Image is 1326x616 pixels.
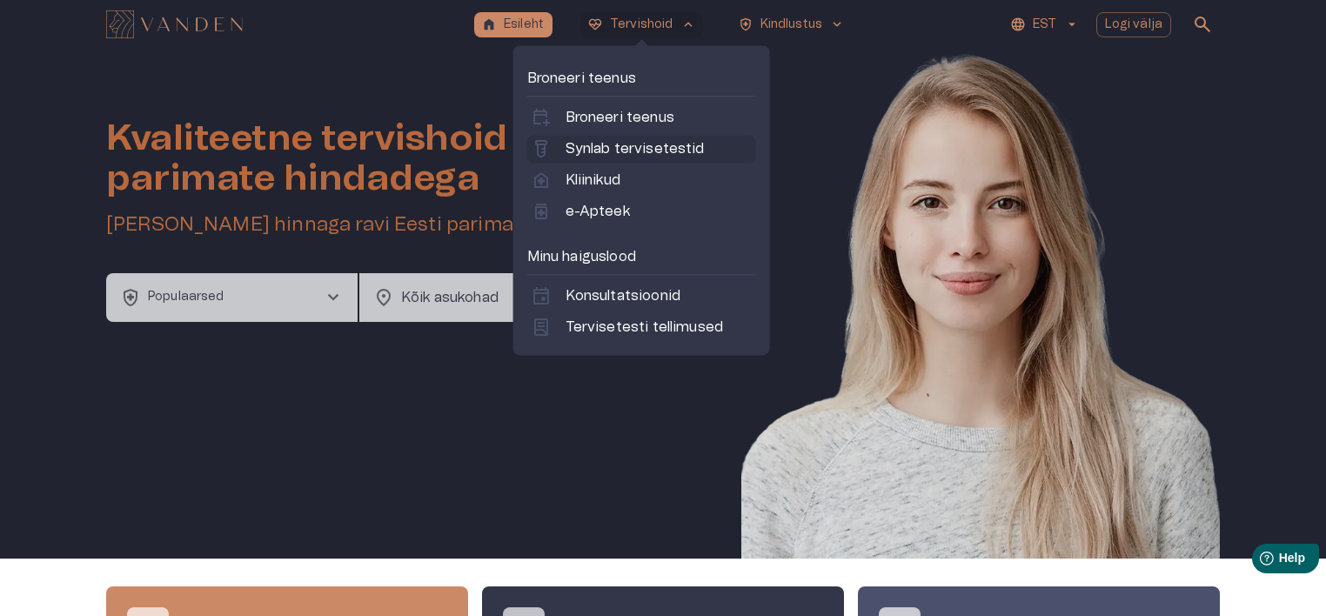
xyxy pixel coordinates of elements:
span: home_health [531,170,552,191]
span: ecg_heart [587,17,603,32]
a: Navigate to homepage [106,12,467,37]
span: location_on [373,287,394,308]
p: Broneeri teenus [527,68,756,89]
span: medication [531,201,552,222]
a: medicatione-Apteek [531,201,753,222]
a: calendar_add_onBroneeri teenus [531,107,753,128]
button: EST [1008,12,1082,37]
span: labs [531,138,552,159]
p: Kõik asukohad [401,287,548,308]
button: open search modal [1185,7,1220,42]
span: chevron_right [323,287,344,308]
a: eventKonsultatsioonid [531,285,753,306]
img: Woman smiling [741,49,1220,611]
p: e-Apteek [566,201,630,222]
p: Populaarsed [148,288,224,306]
span: home [481,17,497,32]
a: lab_profileTervisetesti tellimused [531,317,753,338]
p: Tervisetesti tellimused [566,317,723,338]
span: keyboard_arrow_down [829,17,845,32]
span: health_and_safety [120,287,141,308]
p: Kliinikud [566,170,620,191]
p: Synlab tervisetestid [566,138,705,159]
p: Kindlustus [760,16,823,34]
span: lab_profile [531,317,552,338]
button: health_and_safetyKindlustuskeyboard_arrow_down [731,12,853,37]
span: event [531,285,552,306]
span: keyboard_arrow_up [680,17,696,32]
p: Konsultatsioonid [566,285,680,306]
button: health_and_safetyPopulaarsedchevron_right [106,273,358,322]
button: Logi välja [1096,12,1172,37]
a: labsSynlab tervisetestid [531,138,753,159]
p: Broneeri teenus [566,107,674,128]
p: Esileht [504,16,544,34]
h5: [PERSON_NAME] hinnaga ravi Eesti parimatelt kliinikutelt [106,212,670,238]
p: EST [1033,16,1056,34]
p: Tervishoid [610,16,673,34]
span: calendar_add_on [531,107,552,128]
p: Minu haiguslood [527,246,756,267]
p: Logi välja [1105,16,1163,34]
a: home_healthKliinikud [531,170,753,191]
span: health_and_safety [738,17,753,32]
span: search [1192,14,1213,35]
button: homeEsileht [474,12,552,37]
img: Vanden logo [106,10,243,38]
iframe: Help widget launcher [1190,537,1326,586]
button: ecg_heartTervishoidkeyboard_arrow_up [580,12,703,37]
h1: Kvaliteetne tervishoid parimate hindadega [106,118,670,198]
